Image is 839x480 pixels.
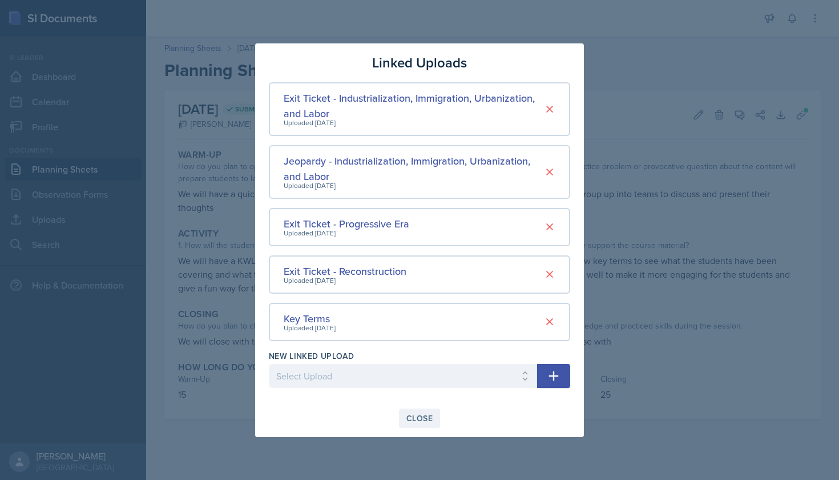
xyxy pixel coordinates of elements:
[284,153,544,184] div: Jeopardy - Industrialization, Immigration, Urbanization, and Labor
[284,181,544,191] div: Uploaded [DATE]
[399,409,440,428] button: Close
[284,228,409,238] div: Uploaded [DATE]
[372,53,467,73] h3: Linked Uploads
[284,263,406,279] div: Exit Ticket - Reconstruction
[284,323,336,333] div: Uploaded [DATE]
[406,414,433,423] div: Close
[284,275,406,286] div: Uploaded [DATE]
[284,216,409,231] div: Exit Ticket - Progressive Era
[284,311,336,326] div: Key Terms
[284,118,544,128] div: Uploaded [DATE]
[284,90,544,121] div: Exit Ticket - Industrialization, Immigration, Urbanization, and Labor
[269,350,354,362] label: New Linked Upload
